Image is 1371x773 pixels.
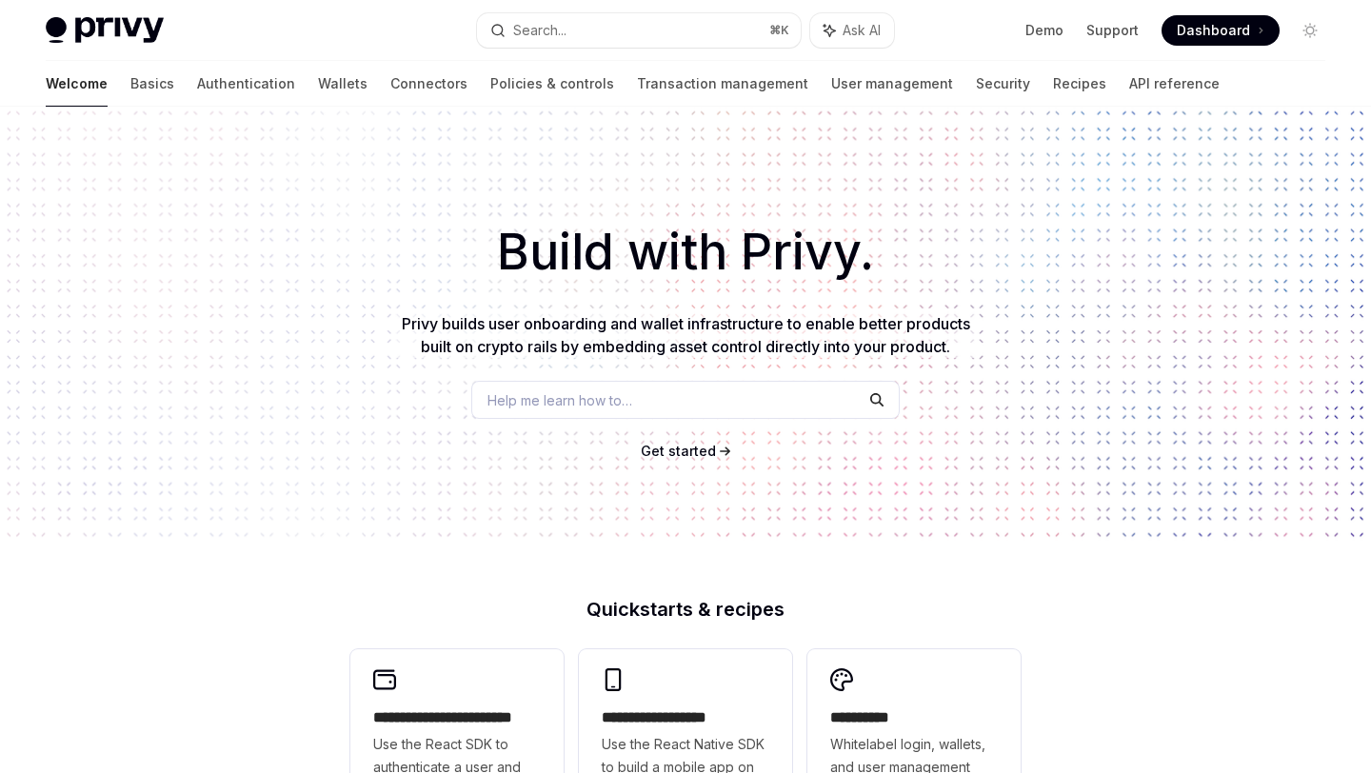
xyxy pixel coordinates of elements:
a: Security [976,61,1030,107]
a: Wallets [318,61,368,107]
a: Dashboard [1162,15,1280,46]
a: Demo [1025,21,1063,40]
span: Help me learn how to… [487,390,632,410]
span: Dashboard [1177,21,1250,40]
div: Search... [513,19,566,42]
a: Recipes [1053,61,1106,107]
a: Authentication [197,61,295,107]
a: Basics [130,61,174,107]
button: Toggle dark mode [1295,15,1325,46]
span: Get started [641,443,716,459]
a: User management [831,61,953,107]
span: Ask AI [843,21,881,40]
a: Get started [641,442,716,461]
a: Connectors [390,61,467,107]
h2: Quickstarts & recipes [350,600,1021,619]
a: Welcome [46,61,108,107]
span: Privy builds user onboarding and wallet infrastructure to enable better products built on crypto ... [402,314,970,356]
img: light logo [46,17,164,44]
button: Ask AI [810,13,894,48]
button: Search...⌘K [477,13,800,48]
a: Support [1086,21,1139,40]
span: ⌘ K [769,23,789,38]
h1: Build with Privy. [30,215,1341,289]
a: API reference [1129,61,1220,107]
a: Policies & controls [490,61,614,107]
a: Transaction management [637,61,808,107]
